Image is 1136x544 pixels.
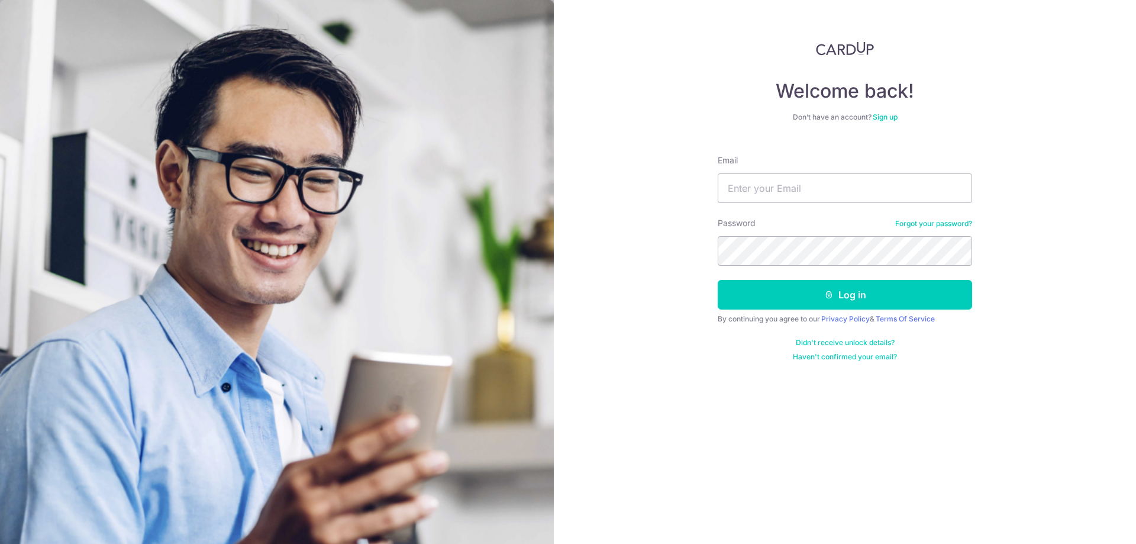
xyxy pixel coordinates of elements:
a: Forgot your password? [895,219,972,228]
a: Terms Of Service [876,314,935,323]
label: Email [718,154,738,166]
a: Sign up [873,112,898,121]
label: Password [718,217,756,229]
div: By continuing you agree to our & [718,314,972,324]
div: Don’t have an account? [718,112,972,122]
img: CardUp Logo [816,41,874,56]
a: Didn't receive unlock details? [796,338,895,347]
h4: Welcome back! [718,79,972,103]
button: Log in [718,280,972,310]
a: Privacy Policy [821,314,870,323]
a: Haven't confirmed your email? [793,352,897,362]
input: Enter your Email [718,173,972,203]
